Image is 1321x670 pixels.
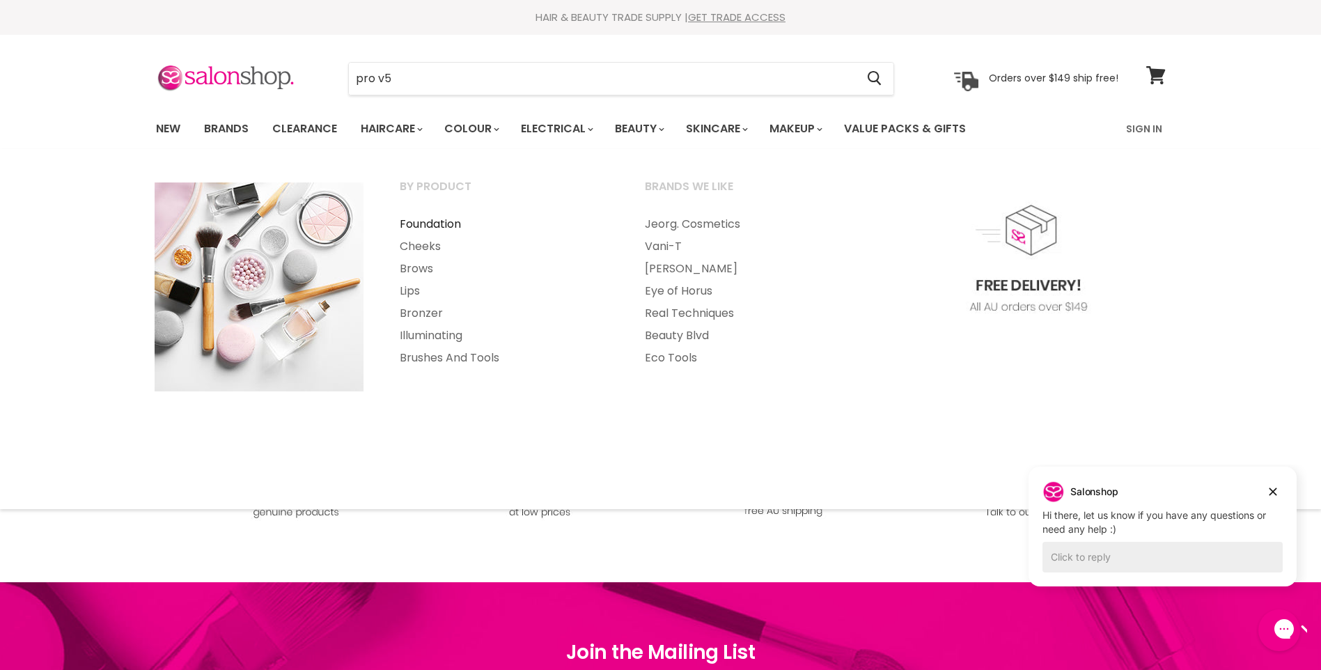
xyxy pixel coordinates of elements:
a: Illuminating [382,325,625,347]
a: Brushes And Tools [382,347,625,369]
a: Beauty [604,114,673,143]
a: Brows [382,258,625,280]
ul: Main menu [382,213,625,369]
a: Electrical [510,114,602,143]
form: Product [348,62,894,95]
a: Beauty Blvd [627,325,870,347]
a: Colour [434,114,508,143]
a: Lips [382,280,625,302]
a: Clearance [262,114,347,143]
iframe: Gorgias live chat messenger [1251,605,1307,656]
a: GET TRADE ACCESS [688,10,785,24]
a: Real Techniques [627,302,870,325]
a: Brands we like [627,176,870,210]
a: By Product [382,176,625,210]
iframe: Gorgias live chat campaigns [1018,465,1307,607]
p: Orders over $149 ship free! [989,72,1118,84]
a: [PERSON_NAME] [627,258,870,280]
a: New [146,114,191,143]
ul: Main menu [146,109,1047,149]
a: Brands [194,114,259,143]
a: Eye of Horus [627,280,870,302]
a: Jeorg. Cosmetics [627,213,870,235]
ul: Main menu [627,213,870,369]
a: Value Packs & Gifts [834,114,976,143]
a: Foundation [382,213,625,235]
a: Cheeks [382,235,625,258]
a: Eco Tools [627,347,870,369]
div: HAIR & BEAUTY TRADE SUPPLY | [139,10,1183,24]
input: Search [349,63,857,95]
a: Vani-T [627,235,870,258]
a: Skincare [675,114,756,143]
a: Bronzer [382,302,625,325]
a: Haircare [350,114,431,143]
h1: Join the Mailing List [409,638,912,667]
nav: Main [139,109,1183,149]
a: Makeup [759,114,831,143]
a: Sign In [1118,114,1171,143]
button: Search [857,63,893,95]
